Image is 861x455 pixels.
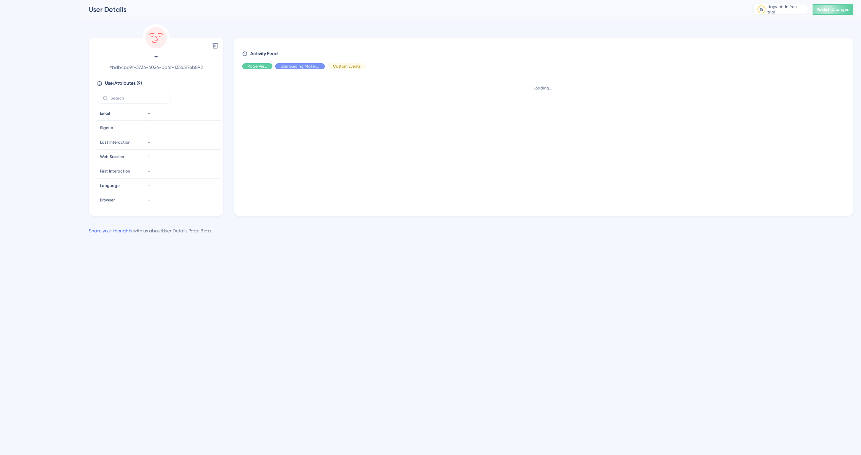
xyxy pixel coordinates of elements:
[148,111,150,116] span: -
[89,227,212,235] div: with us about User Details Page Beta .
[148,168,150,174] span: -
[148,183,150,188] span: -
[768,4,805,15] div: days left in free trial
[148,125,150,130] span: -
[100,125,113,130] span: Signup
[89,228,132,233] a: Share your thoughts
[760,7,763,12] div: 15
[105,79,142,87] span: User Attributes ( 9 )
[97,51,215,62] span: -
[100,154,124,159] span: Web Session
[100,111,110,116] span: Email
[817,7,849,12] span: Publish Changes
[89,5,737,14] div: User Details
[97,63,215,71] span: # bdb4be9f-3734-4026-bd6f-1336317eb892
[148,197,150,203] span: -
[280,64,320,69] span: UserGuiding Material
[100,140,130,145] span: Last Interaction
[100,168,130,174] span: First Interaction
[248,64,267,69] span: Page View
[100,197,115,203] span: Browser
[242,85,844,91] div: Loading...
[250,50,278,58] span: Activity Feed
[111,96,165,101] input: Search
[148,154,150,159] span: -
[100,183,120,188] span: Language
[148,140,150,145] span: -
[813,4,853,15] button: Publish Changes
[333,64,361,69] span: Custom Events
